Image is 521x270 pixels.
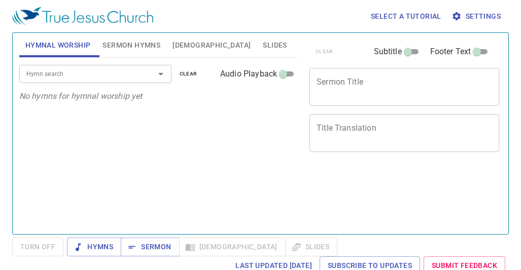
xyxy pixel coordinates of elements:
[220,68,277,80] span: Audio Playback
[154,67,168,81] button: Open
[121,238,179,256] button: Sermon
[305,163,463,244] iframe: from-child
[263,39,287,52] span: Slides
[371,10,441,23] span: Select a tutorial
[374,46,402,58] span: Subtitle
[172,39,251,52] span: [DEMOGRAPHIC_DATA]
[449,7,505,26] button: Settings
[19,91,143,101] i: No hymns for hymnal worship yet
[12,7,153,25] img: True Jesus Church
[102,39,160,52] span: Sermon Hymns
[67,238,121,256] button: Hymns
[454,10,501,23] span: Settings
[129,241,171,253] span: Sermon
[180,69,197,79] span: clear
[173,68,203,80] button: clear
[75,241,113,253] span: Hymns
[430,46,471,58] span: Footer Text
[25,39,91,52] span: Hymnal Worship
[367,7,445,26] button: Select a tutorial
